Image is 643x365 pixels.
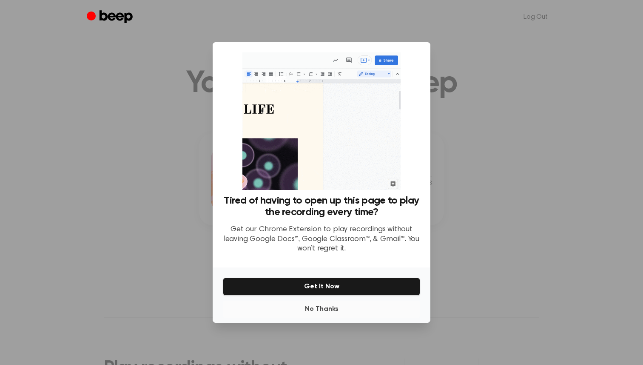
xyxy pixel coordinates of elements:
[87,9,135,26] a: Beep
[223,301,420,318] button: No Thanks
[223,225,420,254] p: Get our Chrome Extension to play recordings without leaving Google Docs™, Google Classroom™, & Gm...
[223,195,420,218] h3: Tired of having to open up this page to play the recording every time?
[515,7,556,27] a: Log Out
[242,52,400,190] img: Beep extension in action
[223,278,420,296] button: Get It Now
